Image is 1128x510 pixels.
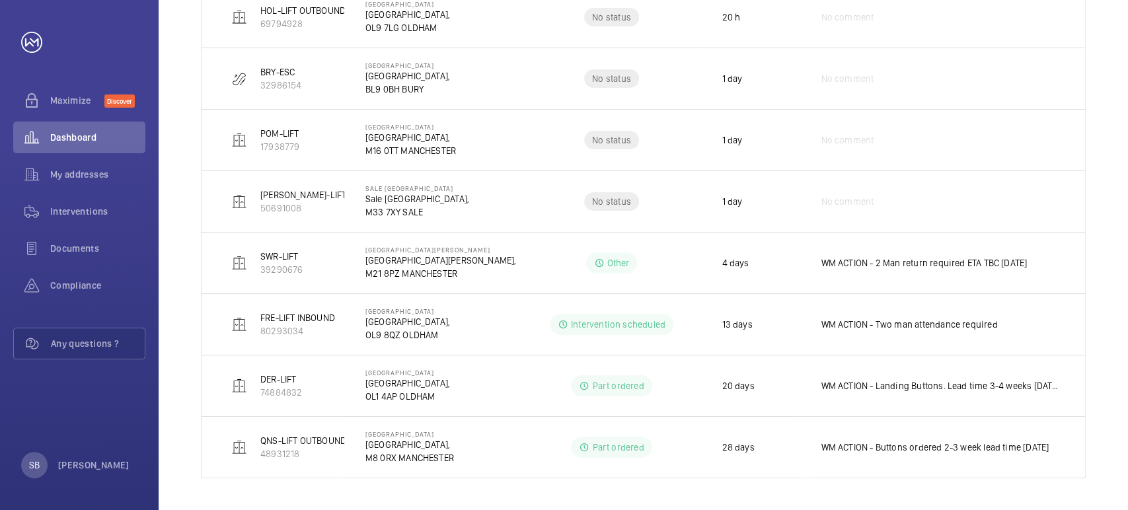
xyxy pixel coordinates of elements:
p: [GEOGRAPHIC_DATA] [365,123,456,131]
img: elevator.svg [231,316,247,332]
p: 20 days [722,379,754,392]
p: [GEOGRAPHIC_DATA], [365,438,454,451]
p: WM ACTION - Landing Buttons. Lead time 3-4 weeks [DATE] [821,379,1059,392]
p: 69794928 [260,17,346,30]
p: QNS-LIFT OUTBOUND [260,434,346,447]
p: WM ACTION - 2 Man return required ETA TBC [DATE] [821,256,1027,270]
p: No status [592,72,631,85]
p: Part ordered [592,379,644,392]
p: M16 0TT MANCHESTER [365,144,456,157]
p: OL1 4AP OLDHAM [365,390,450,403]
p: 48931218 [260,447,346,460]
p: [GEOGRAPHIC_DATA], [365,131,456,144]
span: Documents [50,242,145,255]
p: Sale [GEOGRAPHIC_DATA] [365,184,469,192]
p: BRY-ESC [260,65,301,79]
img: escalator.svg [231,71,247,87]
span: No comment [821,11,874,24]
p: [GEOGRAPHIC_DATA] [365,369,450,377]
img: elevator.svg [231,255,247,271]
span: Compliance [50,279,145,292]
span: My addresses [50,168,145,181]
p: Other [607,256,630,270]
p: 50691008 [260,201,346,215]
p: SWR-LIFT [260,250,303,263]
p: DER-LIFT [260,373,302,386]
p: No status [592,195,631,208]
p: 28 days [722,441,754,454]
span: Maximize [50,94,104,107]
p: [GEOGRAPHIC_DATA], [365,315,450,328]
span: Discover [104,94,135,108]
p: [GEOGRAPHIC_DATA][PERSON_NAME] [365,246,517,254]
p: [GEOGRAPHIC_DATA] [365,61,450,69]
span: Interventions [50,205,145,218]
p: Sale [GEOGRAPHIC_DATA], [365,192,469,205]
span: No comment [821,72,874,85]
span: Dashboard [50,131,145,144]
span: Any questions ? [51,337,145,350]
img: elevator.svg [231,378,247,394]
p: [PERSON_NAME] [58,458,130,472]
p: SB [29,458,40,472]
p: POM-LIFT [260,127,299,140]
p: [GEOGRAPHIC_DATA] [365,307,450,315]
span: No comment [821,133,874,147]
p: M21 8PZ MANCHESTER [365,267,517,280]
p: [PERSON_NAME]-LIFT [260,188,346,201]
p: [GEOGRAPHIC_DATA], [365,377,450,390]
p: 80293034 [260,324,335,338]
p: No status [592,11,631,24]
img: elevator.svg [231,132,247,148]
p: 17938779 [260,140,299,153]
img: elevator.svg [231,194,247,209]
p: 1 day [722,72,742,85]
img: elevator.svg [231,9,247,25]
p: [GEOGRAPHIC_DATA], [365,8,450,21]
p: M8 0RX MANCHESTER [365,451,454,464]
p: 74884832 [260,386,302,399]
span: No comment [821,195,874,208]
p: HOL-LIFT OUTBOUND [260,4,346,17]
p: OL9 8QZ OLDHAM [365,328,450,342]
p: 39290676 [260,263,303,276]
p: WM ACTION - Two man attendance required [821,318,997,331]
p: BL9 0BH BURY [365,83,450,96]
img: elevator.svg [231,439,247,455]
p: FRE-LIFT INBOUND [260,311,335,324]
p: [GEOGRAPHIC_DATA][PERSON_NAME], [365,254,517,267]
p: M33 7XY SALE [365,205,469,219]
p: 20 h [722,11,740,24]
p: WM ACTION - Buttons ordered 2-3 week lead time [DATE] [821,441,1049,454]
p: [GEOGRAPHIC_DATA], [365,69,450,83]
p: 1 day [722,133,742,147]
p: OL9 7LG OLDHAM [365,21,450,34]
p: 13 days [722,318,752,331]
p: 4 days [722,256,749,270]
p: 32986154 [260,79,301,92]
p: Intervention scheduled [571,318,665,331]
p: [GEOGRAPHIC_DATA] [365,430,454,438]
p: No status [592,133,631,147]
p: Part ordered [592,441,644,454]
p: 1 day [722,195,742,208]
